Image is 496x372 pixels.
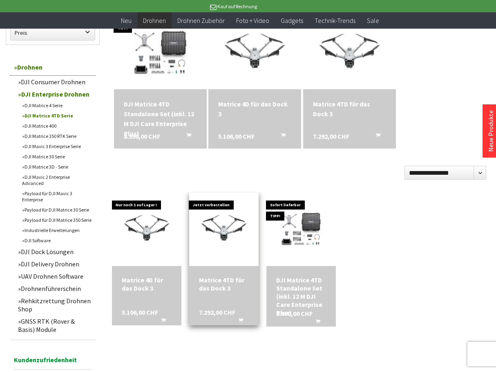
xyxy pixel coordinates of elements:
a: UAV Drohnen Software [14,270,96,282]
img: DJI Matrice 4TD Standalone Set (inkl. 12 M DJI Care Enterprise Plus) [114,19,207,86]
a: Matrice 4D für das Dock 3 5.106,00 CHF In den Warenkorb [218,99,291,119]
span: 5.106,00 CHF [218,131,255,141]
img: Matrice 4D für das Dock 3 [112,203,181,255]
a: Foto + Video [230,12,275,29]
a: Drohnen [137,12,172,29]
label: Preis [11,25,95,40]
div: Matrice 4TD für das Dock 3 [313,99,386,119]
img: DJI Matrice 4TD Standalone Set (inkl. 12 M DJI Care Enterprise Plus) [266,204,336,254]
span: Neu [121,16,132,25]
a: DJI Matrice 400 [18,121,96,131]
a: DJI Matrice 30 Serie [18,151,96,162]
div: Matrice 4D für das Dock 3 [218,99,291,119]
a: Drohnenführerschein [14,282,96,295]
button: In den Warenkorb [228,316,248,327]
a: Drohnen [10,59,96,76]
a: DJI Software [18,235,96,246]
div: DJI Matrice 4TD Standalone Set (inkl. 12 M DJI Care Enterprise Plus) [276,276,326,317]
span: 7.292,00 CHF [199,308,235,316]
a: DJI Matrice 4TD Standalone Set (inkl. 12 M DJI Care Enterprise Plus) 8.990,00 CHF In den Warenkorb [276,276,326,317]
span: Kundenzufriedenheit [14,354,92,370]
span: 8.990,00 CHF [276,309,313,318]
img: Matrice 4D für das Dock 3 [208,18,301,87]
a: DJI Matrice 4TD Serie [18,110,96,121]
div: DJI Matrice 4TD Standalone Set (inkl. 12 M DJI Care Enterprise Plus) [124,99,197,138]
img: Matrice 4TD für das Dock 3 [189,203,259,255]
a: Technik-Trends [309,12,361,29]
a: DJI Matrice 4TD Standalone Set (inkl. 12 M DJI Care Enterprise Plus) 8.990,00 CHF In den Warenkorb [124,99,197,138]
span: Foto + Video [236,16,269,25]
div: Matrice 4D für das Dock 3 [122,276,172,292]
a: Sale [361,12,385,29]
a: Payload für DJI Matrice 30 Serie [18,205,96,215]
button: In den Warenkorb [366,131,385,142]
a: DJI Mavic 2 Enterprise Advanced [18,172,96,188]
a: DJI Matrice 4 Serie [18,100,96,110]
a: DJI Matrice 350 RTK Serie [18,131,96,141]
span: 7.292,00 CHF [313,131,349,141]
span: Drohnen [143,16,166,25]
span: 5.106,00 CHF [122,308,158,316]
a: DJI Consumer Drohnen [14,76,96,88]
a: DJI Delivery Drohnen [14,258,96,270]
a: Rehkitzrettung Drohnen Shop [14,295,96,315]
a: Gadgets [275,12,309,29]
span: Drohnen Zubehör [177,16,225,25]
a: DJI Matrice 3D - Serie [18,162,96,172]
a: DJI Enterprise Drohnen [14,88,96,100]
a: GNSS RTK (Rover & Basis) Module [14,315,96,336]
a: Drohnen Zubehör [172,12,230,29]
div: Matrice 4TD für das Dock 3 [199,276,249,292]
button: In den Warenkorb [151,316,171,327]
span: Sale [367,16,379,25]
a: Matrice 4D für das Dock 3 5.106,00 CHF In den Warenkorb [122,276,172,292]
a: Neu [115,12,137,29]
span: Gadgets [281,16,303,25]
span: 8.990,00 CHF [124,131,160,141]
a: Industrielle Erweiterungen [18,225,96,235]
a: Neue Produkte [487,110,495,152]
a: Payload für DJI Matrice 350 Serie [18,215,96,225]
span: Technik-Trends [315,16,355,25]
button: In den Warenkorb [306,318,325,328]
a: Matrice 4TD für das Dock 3 7.292,00 CHF In den Warenkorb [313,99,386,119]
button: In den Warenkorb [271,131,290,142]
a: Payload für DJI Mavic 3 Enterprise [18,188,96,205]
a: DJI Dock Lösungen [14,246,96,258]
img: Matrice 4TD für das Dock 3 [303,18,396,87]
a: DJI Mavic 3 Enterprise Serie [18,141,96,151]
a: Matrice 4TD für das Dock 3 7.292,00 CHF In den Warenkorb [199,276,249,292]
button: In den Warenkorb [177,131,196,142]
